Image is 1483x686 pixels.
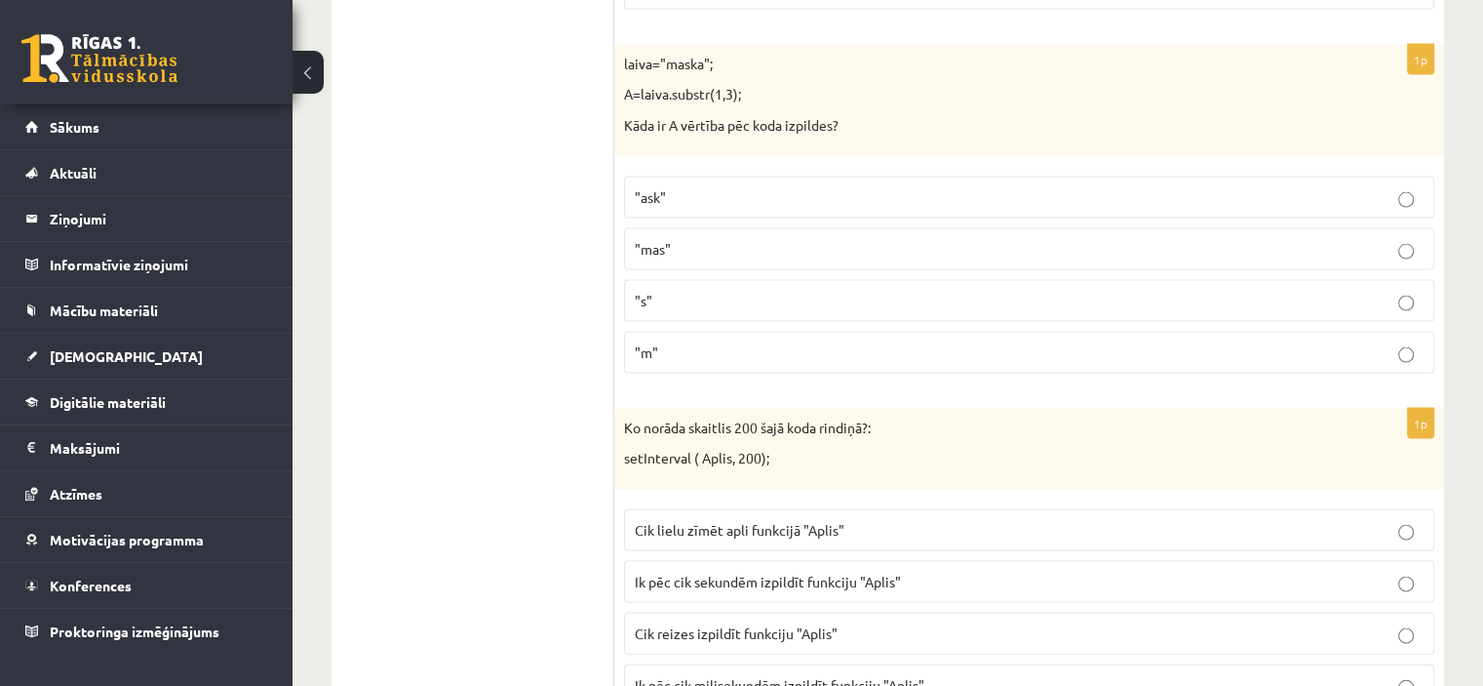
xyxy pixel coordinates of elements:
p: A=laiva.substr(1,3); [624,85,1337,104]
span: Cik reizes izpildīt funkciju "Aplis" [635,625,838,642]
a: Ziņojumi [25,196,268,241]
p: laiva="maska"; [624,55,1337,74]
span: Proktoringa izmēģinājums [50,623,219,640]
span: Cik lielu zīmēt apli funkcijā "Aplis" [635,521,844,539]
input: Ik pēc cik sekundēm izpildīt funkciju "Aplis" [1398,577,1414,592]
input: "s" [1398,296,1414,311]
span: Ik pēc cik sekundēm izpildīt funkciju "Aplis" [635,573,901,590]
p: Ko norāda skaitlis 200 šajā koda rindiņā?: [624,419,1337,438]
span: Atzīmes [50,485,102,503]
span: "mas" [635,240,671,258]
a: Informatīvie ziņojumi [25,242,268,287]
input: "mas" [1398,244,1414,260]
a: Proktoringa izmēģinājums [25,609,268,654]
a: Rīgas 1. Tālmācības vidusskola [21,34,177,83]
p: setInterval ( Aplis, 200); [624,449,1337,468]
input: "m" [1398,347,1414,363]
span: Mācību materiāli [50,302,158,319]
span: [DEMOGRAPHIC_DATA] [50,347,203,365]
p: 1p [1407,44,1434,75]
span: Aktuāli [50,164,97,182]
span: "ask" [635,188,666,206]
legend: Maksājumi [50,425,268,470]
a: Maksājumi [25,425,268,470]
span: Konferences [50,577,132,594]
input: "ask" [1398,192,1414,208]
span: Motivācijas programma [50,531,204,548]
span: "s" [635,292,652,309]
a: Aktuāli [25,150,268,195]
input: Cik reizes izpildīt funkciju "Aplis" [1398,628,1414,644]
a: Digitālie materiāli [25,380,268,424]
a: Motivācijas programma [25,517,268,562]
p: Kāda ir A vērtība pēc koda izpildes? [624,116,1337,136]
a: Atzīmes [25,471,268,516]
legend: Informatīvie ziņojumi [50,242,268,287]
span: Sākums [50,118,99,136]
a: Sākums [25,104,268,149]
a: Mācību materiāli [25,288,268,333]
span: Digitālie materiāli [50,393,166,411]
input: Cik lielu zīmēt apli funkcijā "Aplis" [1398,525,1414,541]
p: 1p [1407,408,1434,439]
a: Konferences [25,563,268,608]
legend: Ziņojumi [50,196,268,241]
a: [DEMOGRAPHIC_DATA] [25,334,268,379]
span: "m" [635,343,658,361]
